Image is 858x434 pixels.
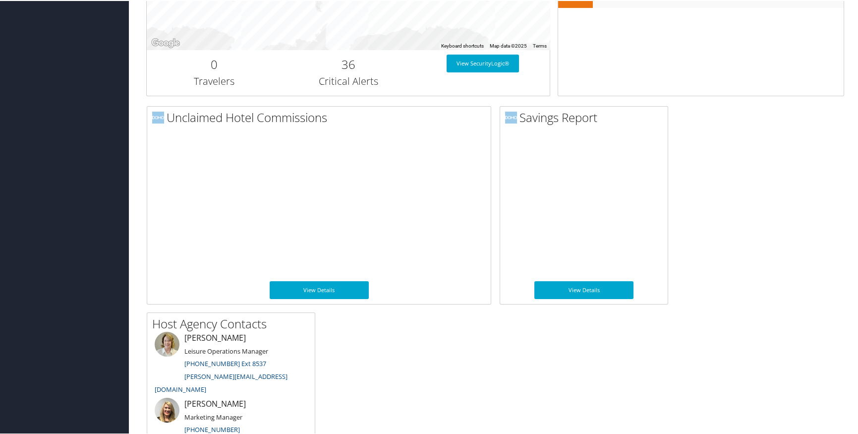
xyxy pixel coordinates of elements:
h2: Unclaimed Hotel Commissions [152,108,491,125]
a: View SecurityLogic® [447,54,519,71]
a: [PHONE_NUMBER] Ext 8537 [184,358,266,367]
a: [PERSON_NAME][EMAIL_ADDRESS][DOMAIN_NAME] [155,371,287,393]
h3: Travelers [154,73,274,87]
a: Open this area in Google Maps (opens a new window) [149,36,182,49]
h2: Savings Report [505,108,668,125]
img: meredith-price.jpg [155,331,179,356]
h2: 0 [154,55,274,72]
button: Keyboard shortcuts [441,42,484,49]
img: ali-moffitt.jpg [155,397,179,422]
small: Marketing Manager [184,412,242,421]
a: View Details [270,280,369,298]
h2: Host Agency Contacts [152,314,315,331]
h3: Critical Alerts [288,73,408,87]
img: domo-logo.png [152,111,164,123]
a: View Details [534,280,633,298]
a: Terms (opens in new tab) [533,42,547,48]
small: Leisure Operations Manager [184,346,268,355]
a: [PHONE_NUMBER] [184,424,240,433]
li: [PERSON_NAME] [150,331,312,397]
img: domo-logo.png [505,111,517,123]
span: Map data ©2025 [490,42,527,48]
img: Google [149,36,182,49]
h2: 36 [288,55,408,72]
